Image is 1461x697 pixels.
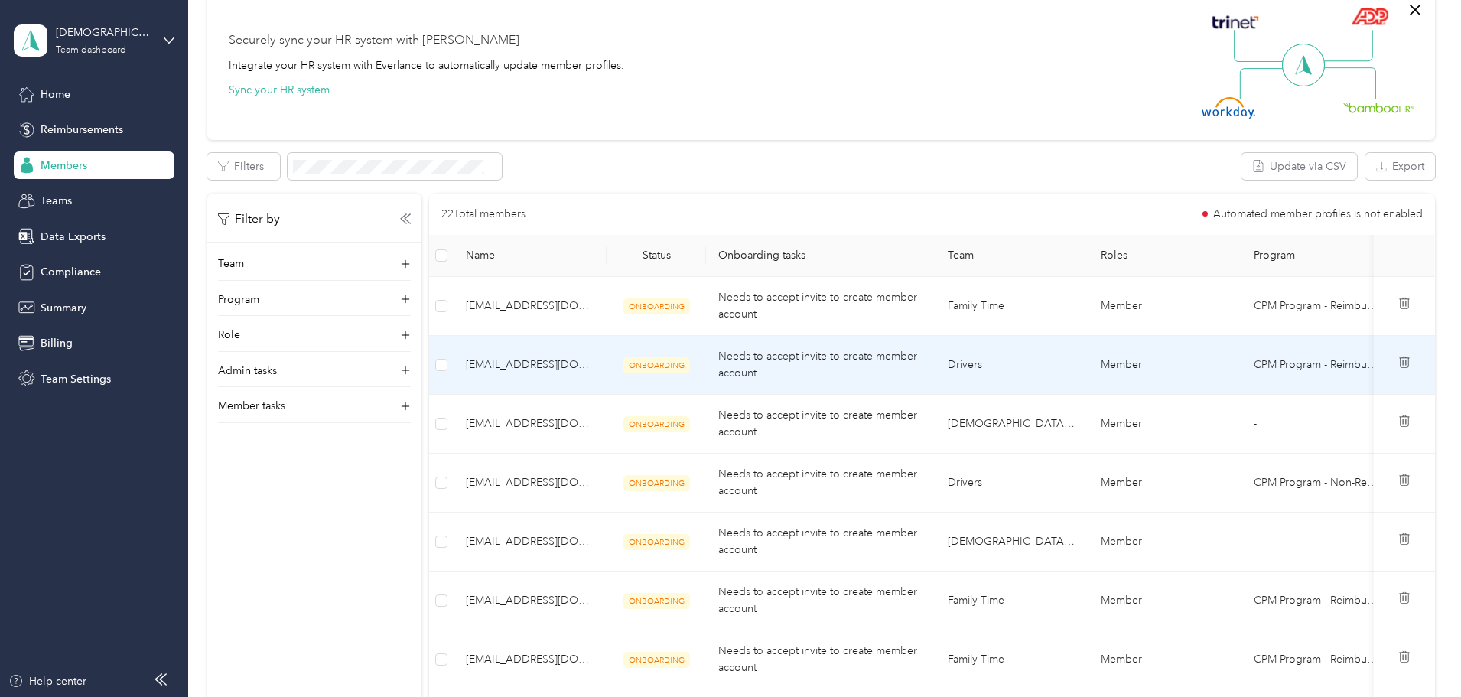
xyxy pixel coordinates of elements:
img: BambooHR [1343,102,1414,112]
td: Member [1088,336,1241,395]
td: Family Time [935,630,1088,689]
span: Teams [41,193,72,209]
span: Members [41,158,87,174]
td: ONBOARDING [607,395,706,454]
div: Team dashboard [56,46,126,55]
img: Line Left Down [1239,67,1293,99]
p: Member tasks [218,398,285,414]
td: ONBOARDING [607,454,706,513]
img: ADP [1351,8,1388,25]
p: Team [218,256,244,272]
button: Update via CSV [1241,153,1357,180]
span: ONBOARDING [623,593,690,609]
span: Home [41,86,70,103]
td: ONBOARDING [607,336,706,395]
span: ONBOARDING [623,357,690,373]
p: 22 Total members [441,206,526,223]
span: Data Exports [41,229,106,245]
img: Line Right Down [1323,67,1376,100]
span: Needs to accept invite to create member account [718,585,917,615]
th: Team [935,235,1088,277]
td: CPM Program - Non-Reimbursbale [1241,454,1391,513]
span: ONBOARDING [623,534,690,550]
td: emoe@ccoswego.com [454,513,607,572]
span: [EMAIL_ADDRESS][DOMAIN_NAME] [466,415,594,432]
span: ONBOARDING [623,475,690,491]
td: jkarasek@ccoswego.com [454,572,607,630]
span: [EMAIL_ADDRESS][DOMAIN_NAME] [466,592,594,609]
td: - [1241,513,1391,572]
span: Automated member profiles is not enabled [1213,209,1423,220]
span: Billing [41,335,73,351]
td: ONBOARDING [607,277,706,336]
img: Line Right Up [1319,30,1373,62]
td: chmurray@ccoswego.com [454,395,607,454]
td: Member [1088,277,1241,336]
th: Roles [1088,235,1241,277]
th: Status [607,235,706,277]
span: [EMAIL_ADDRESS][DOMAIN_NAME] [466,357,594,373]
td: jprovost@ccoswego.com [454,630,607,689]
td: Member [1088,630,1241,689]
span: Needs to accept invite to create member account [718,644,917,674]
p: Role [218,327,240,343]
button: Sync your HR system [229,82,330,98]
td: Family Time [935,572,1088,630]
td: - [1241,395,1391,454]
th: Program [1241,235,1391,277]
span: Compliance [41,264,101,280]
td: Member [1088,454,1241,513]
img: Trinet [1209,11,1262,33]
span: Needs to accept invite to create member account [718,291,917,321]
button: Help center [8,673,86,689]
td: Member [1088,572,1241,630]
td: agraham@ccoswego.com [454,277,607,336]
img: Line Left Up [1234,30,1287,63]
td: ONBOARDING [607,630,706,689]
td: CPM Program - Reimbursable [1241,277,1391,336]
td: dloomis@ccoswego.com [454,454,607,513]
div: [DEMOGRAPHIC_DATA] Charities of [GEOGRAPHIC_DATA] [56,24,151,41]
td: ONBOARDING [607,513,706,572]
span: ONBOARDING [623,416,690,432]
td: CPM Program - Reimbursable [1241,630,1391,689]
span: Needs to accept invite to create member account [718,526,917,556]
button: Export [1365,153,1435,180]
td: Drivers [935,336,1088,395]
td: ONBOARDING [607,572,706,630]
span: ONBOARDING [623,298,690,314]
span: [EMAIL_ADDRESS][DOMAIN_NAME] [466,533,594,550]
span: Team Settings [41,371,111,387]
div: Securely sync your HR system with [PERSON_NAME] [229,31,519,50]
span: Name [466,249,594,262]
td: Catholic Charities of Oswego County [935,395,1088,454]
td: Member [1088,395,1241,454]
td: Member [1088,513,1241,572]
p: Program [218,292,259,308]
div: Integrate your HR system with Everlance to automatically update member profiles. [229,57,624,73]
td: Drivers [935,454,1088,513]
span: Reimbursements [41,122,123,138]
span: ONBOARDING [623,652,690,668]
img: Workday [1202,97,1255,119]
th: Onboarding tasks [706,235,935,277]
button: Filters [207,153,280,180]
span: Needs to accept invite to create member account [718,467,917,497]
td: alozier@ccoswego.com [454,336,607,395]
span: Needs to accept invite to create member account [718,409,917,438]
td: Family Time [935,277,1088,336]
span: [EMAIL_ADDRESS][DOMAIN_NAME] [466,651,594,668]
th: Name [454,235,607,277]
span: Needs to accept invite to create member account [718,350,917,379]
td: Catholic Charities of Oswego County [935,513,1088,572]
p: Filter by [218,210,280,229]
span: [EMAIL_ADDRESS][DOMAIN_NAME] [466,298,594,314]
span: Summary [41,300,86,316]
p: Admin tasks [218,363,277,379]
span: [EMAIL_ADDRESS][DOMAIN_NAME] [466,474,594,491]
td: CPM Program - Reimbursable [1241,336,1391,395]
iframe: Everlance-gr Chat Button Frame [1375,611,1461,697]
td: CPM Program - Reimbursable [1241,572,1391,630]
